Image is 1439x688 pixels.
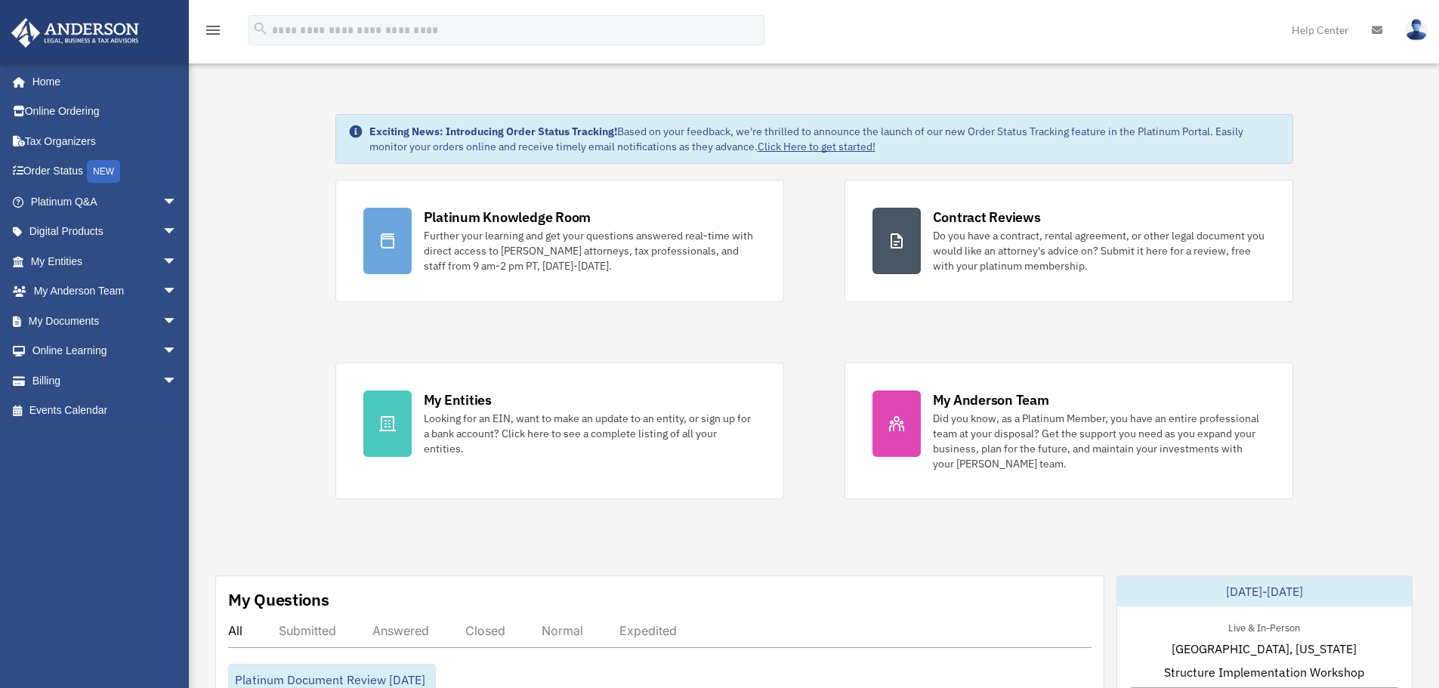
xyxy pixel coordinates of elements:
a: Platinum Knowledge Room Further your learning and get your questions answered real-time with dire... [335,180,784,302]
a: Online Ordering [11,97,200,127]
div: Submitted [279,623,336,638]
span: arrow_drop_down [162,306,193,337]
a: My Entities Looking for an EIN, want to make an update to an entity, or sign up for a bank accoun... [335,363,784,499]
span: Structure Implementation Workshop [1164,663,1364,681]
div: My Questions [228,588,329,611]
a: menu [204,26,222,39]
div: Further your learning and get your questions answered real-time with direct access to [PERSON_NAM... [424,228,756,273]
img: User Pic [1405,19,1428,41]
span: arrow_drop_down [162,217,193,248]
a: Platinum Q&Aarrow_drop_down [11,187,200,217]
a: My Anderson Teamarrow_drop_down [11,276,200,307]
div: Based on your feedback, we're thrilled to announce the launch of our new Order Status Tracking fe... [369,124,1280,154]
a: Tax Organizers [11,126,200,156]
div: Closed [465,623,505,638]
i: search [252,20,269,37]
a: Home [11,66,193,97]
span: arrow_drop_down [162,187,193,218]
div: Live & In-Person [1216,619,1312,634]
div: Did you know, as a Platinum Member, you have an entire professional team at your disposal? Get th... [933,411,1265,471]
span: arrow_drop_down [162,336,193,367]
div: Looking for an EIN, want to make an update to an entity, or sign up for a bank account? Click her... [424,411,756,456]
div: [DATE]-[DATE] [1117,576,1412,606]
i: menu [204,21,222,39]
div: My Entities [424,390,492,409]
span: arrow_drop_down [162,246,193,277]
div: Do you have a contract, rental agreement, or other legal document you would like an attorney's ad... [933,228,1265,273]
a: Order StatusNEW [11,156,200,187]
a: Events Calendar [11,396,200,426]
div: My Anderson Team [933,390,1049,409]
a: My Anderson Team Did you know, as a Platinum Member, you have an entire professional team at your... [845,363,1293,499]
div: Answered [372,623,429,638]
span: arrow_drop_down [162,366,193,396]
img: Anderson Advisors Platinum Portal [7,18,144,48]
div: Contract Reviews [933,208,1041,227]
a: My Entitiesarrow_drop_down [11,246,200,276]
div: Platinum Knowledge Room [424,208,591,227]
a: Contract Reviews Do you have a contract, rental agreement, or other legal document you would like... [845,180,1293,302]
a: My Documentsarrow_drop_down [11,306,200,336]
a: Billingarrow_drop_down [11,366,200,396]
div: All [228,623,242,638]
a: Digital Productsarrow_drop_down [11,217,200,247]
a: Online Learningarrow_drop_down [11,336,200,366]
a: Click Here to get started! [758,140,875,153]
div: NEW [87,160,120,183]
span: [GEOGRAPHIC_DATA], [US_STATE] [1172,640,1357,658]
span: arrow_drop_down [162,276,193,307]
div: Expedited [619,623,677,638]
div: Normal [542,623,583,638]
strong: Exciting News: Introducing Order Status Tracking! [369,125,617,138]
